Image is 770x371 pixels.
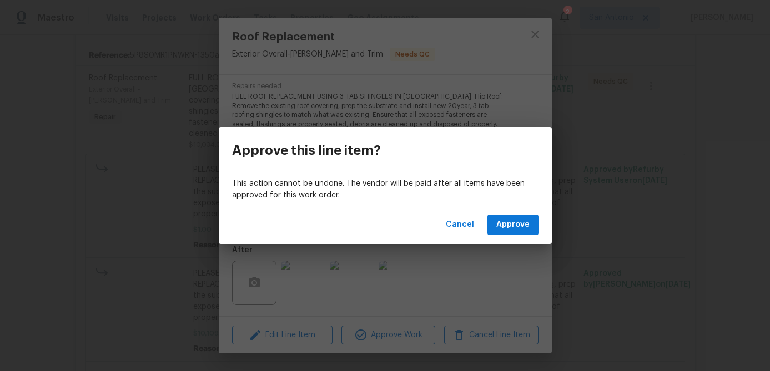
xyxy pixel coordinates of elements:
[232,143,381,158] h3: Approve this line item?
[232,178,539,201] p: This action cannot be undone. The vendor will be paid after all items have been approved for this...
[487,215,539,235] button: Approve
[446,218,474,232] span: Cancel
[496,218,530,232] span: Approve
[441,215,479,235] button: Cancel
